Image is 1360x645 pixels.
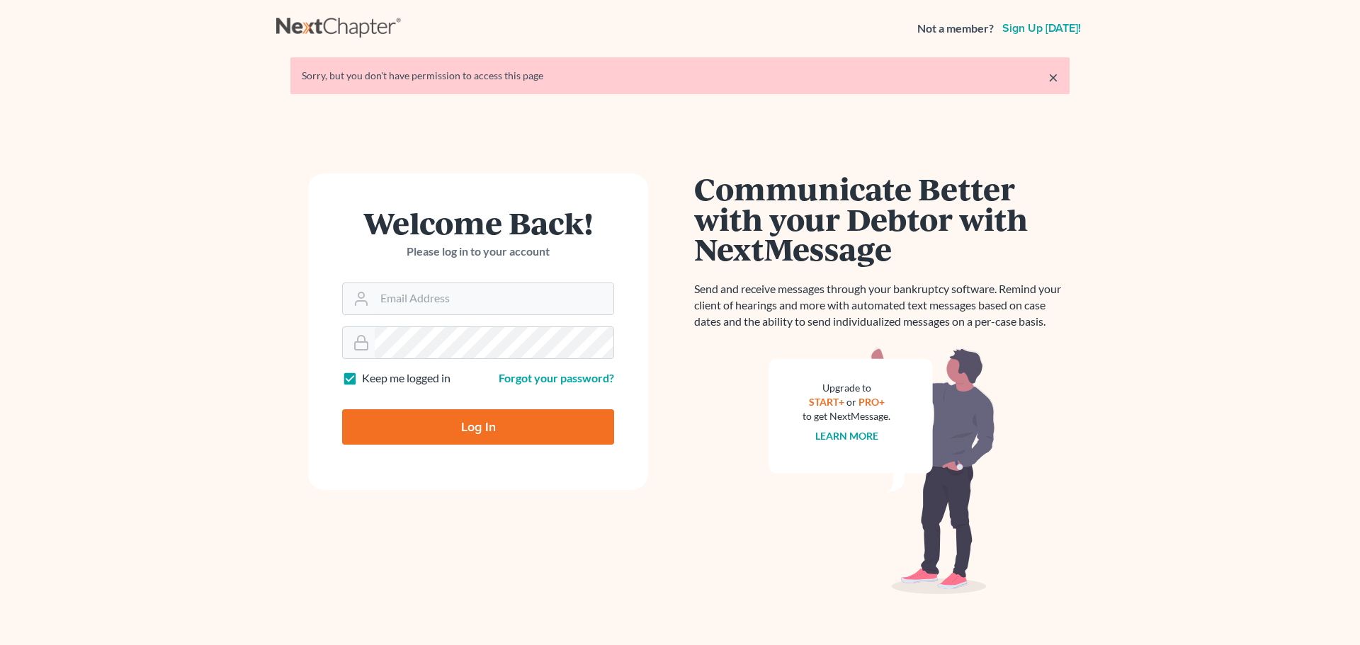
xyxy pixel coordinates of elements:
span: or [846,396,856,408]
div: Upgrade to [803,381,890,395]
div: Sorry, but you don't have permission to access this page [302,69,1058,83]
h1: Communicate Better with your Debtor with NextMessage [694,173,1070,264]
p: Send and receive messages through your bankruptcy software. Remind your client of hearings and mo... [694,281,1070,330]
a: Sign up [DATE]! [999,23,1084,34]
a: Learn more [815,430,878,442]
label: Keep me logged in [362,370,450,387]
input: Log In [342,409,614,445]
a: PRO+ [858,396,885,408]
a: Forgot your password? [499,371,614,384]
a: × [1048,69,1058,86]
h1: Welcome Back! [342,207,614,238]
input: Email Address [375,283,613,314]
div: to get NextMessage. [803,409,890,423]
strong: Not a member? [917,21,994,37]
a: START+ [809,396,844,408]
img: nextmessage_bg-59042aed3d76b12b5cd301f8e5b87938c9018125f34e5fa2b7a6b67550977c72.svg [769,347,995,595]
p: Please log in to your account [342,244,614,260]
